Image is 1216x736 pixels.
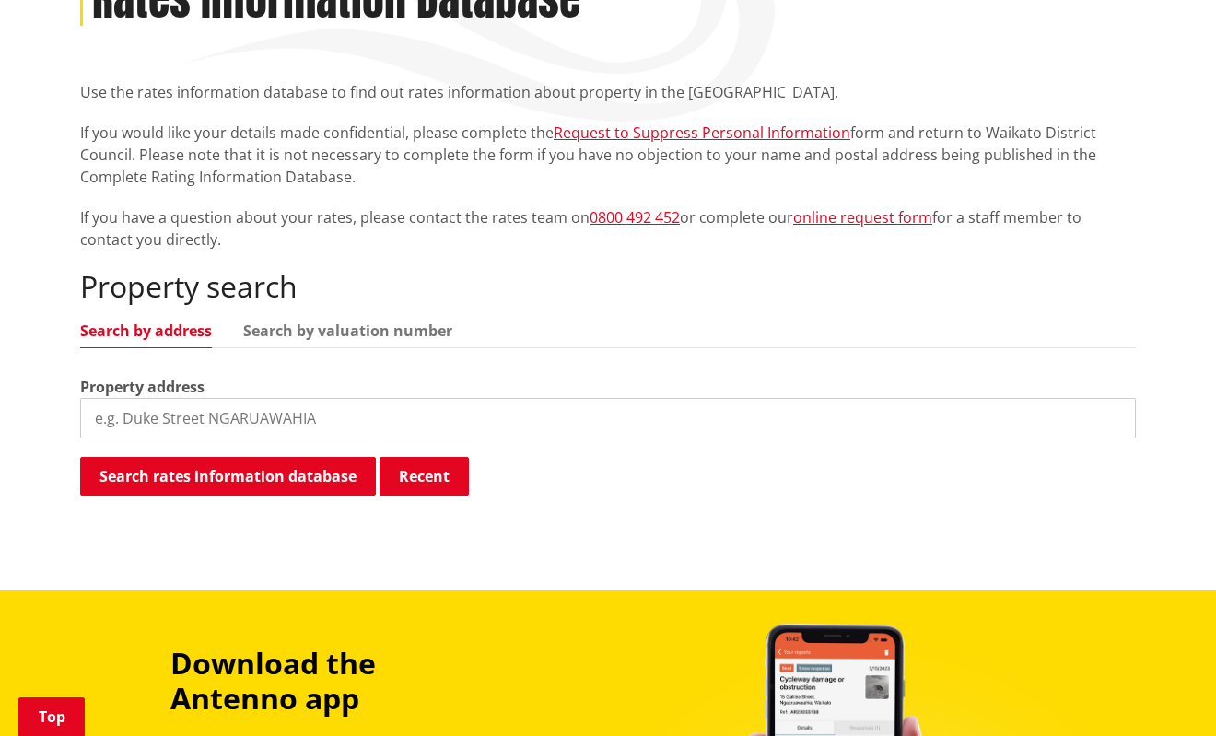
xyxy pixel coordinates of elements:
[80,376,205,398] label: Property address
[590,207,680,228] a: 0800 492 452
[80,269,1136,304] h2: Property search
[80,122,1136,188] p: If you would like your details made confidential, please complete the form and return to Waikato ...
[380,457,469,496] button: Recent
[18,697,85,736] a: Top
[80,81,1136,103] p: Use the rates information database to find out rates information about property in the [GEOGRAPHI...
[80,398,1136,438] input: e.g. Duke Street NGARUAWAHIA
[80,323,212,338] a: Search by address
[243,323,452,338] a: Search by valuation number
[1131,659,1198,725] iframe: Messenger Launcher
[554,123,850,143] a: Request to Suppress Personal Information
[80,457,376,496] button: Search rates information database
[793,207,932,228] a: online request form
[170,646,504,717] h3: Download the Antenno app
[80,206,1136,251] p: If you have a question about your rates, please contact the rates team on or complete our for a s...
